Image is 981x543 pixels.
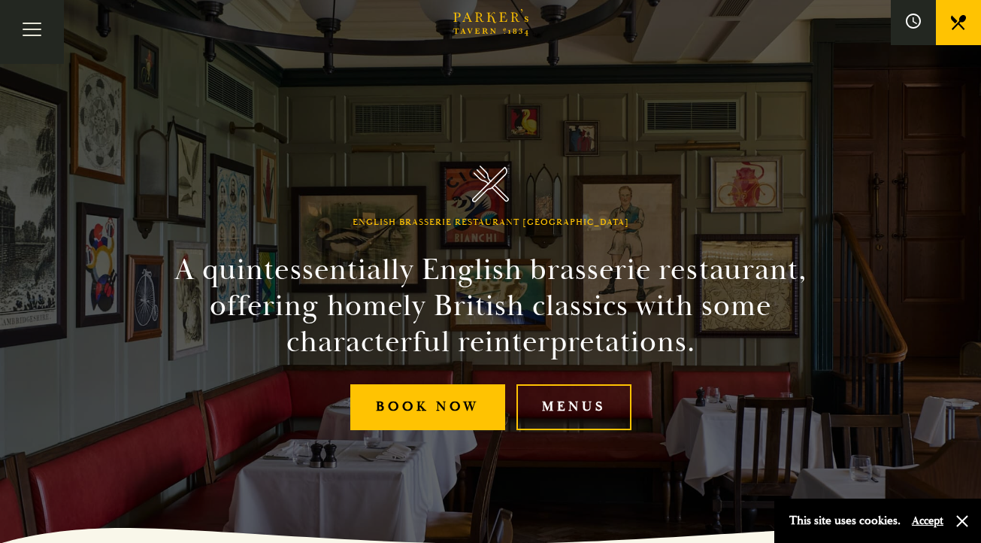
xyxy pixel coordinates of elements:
p: This site uses cookies. [789,510,901,532]
img: Parker's Tavern Brasserie Cambridge [472,165,509,202]
h2: A quintessentially English brasserie restaurant, offering homely British classics with some chara... [148,252,834,360]
a: Menus [516,384,631,430]
button: Accept [912,514,943,528]
button: Close and accept [955,514,970,529]
a: Book Now [350,384,505,430]
h1: English Brasserie Restaurant [GEOGRAPHIC_DATA] [353,217,629,228]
